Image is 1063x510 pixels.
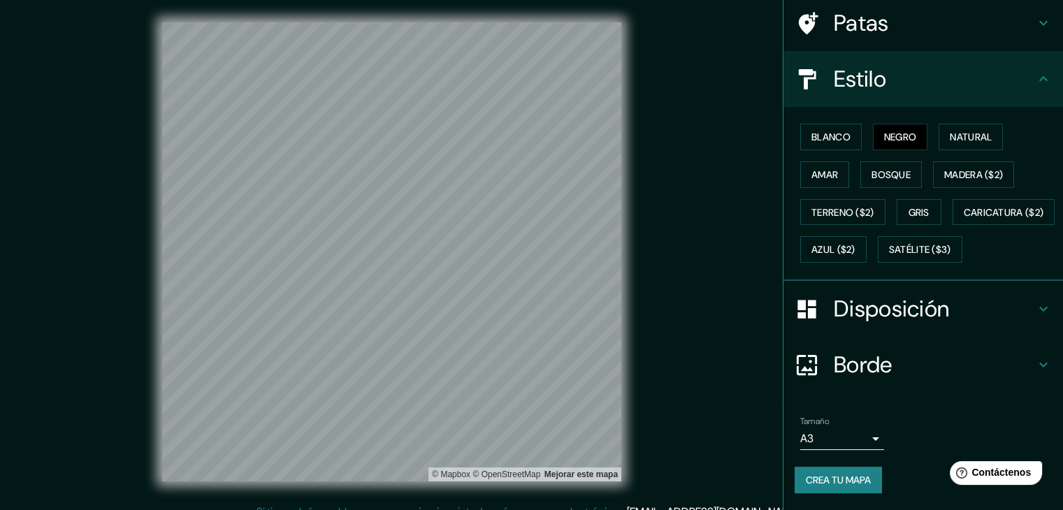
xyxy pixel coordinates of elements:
[544,469,618,479] font: Mejorar este mapa
[872,168,911,181] font: Bosque
[811,244,855,256] font: Azul ($2)
[939,456,1048,495] iframe: Lanzador de widgets de ayuda
[834,8,889,38] font: Patas
[933,161,1014,188] button: Madera ($2)
[800,199,885,226] button: Terreno ($2)
[811,168,838,181] font: Amar
[783,337,1063,393] div: Borde
[811,206,874,219] font: Terreno ($2)
[432,469,470,479] a: Mapbox
[800,161,849,188] button: Amar
[944,168,1003,181] font: Madera ($2)
[432,469,470,479] font: © Mapbox
[800,428,884,450] div: A3
[544,469,618,479] a: Map feedback
[800,124,862,150] button: Blanco
[889,244,951,256] font: Satélite ($3)
[909,206,930,219] font: Gris
[834,350,892,379] font: Borde
[964,206,1044,219] font: Caricatura ($2)
[939,124,1003,150] button: Natural
[795,467,882,493] button: Crea tu mapa
[162,22,621,481] canvas: Mapa
[873,124,928,150] button: Negro
[953,199,1055,226] button: Caricatura ($2)
[800,416,829,427] font: Tamaño
[472,469,540,479] font: © OpenStreetMap
[811,131,851,143] font: Blanco
[806,474,871,486] font: Crea tu mapa
[897,199,941,226] button: Gris
[834,294,949,323] font: Disposición
[884,131,917,143] font: Negro
[783,281,1063,337] div: Disposición
[472,469,540,479] a: Mapa de OpenStreet
[950,131,992,143] font: Natural
[783,51,1063,107] div: Estilo
[800,431,813,446] font: A3
[800,236,867,263] button: Azul ($2)
[860,161,922,188] button: Bosque
[834,64,886,94] font: Estilo
[878,236,962,263] button: Satélite ($3)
